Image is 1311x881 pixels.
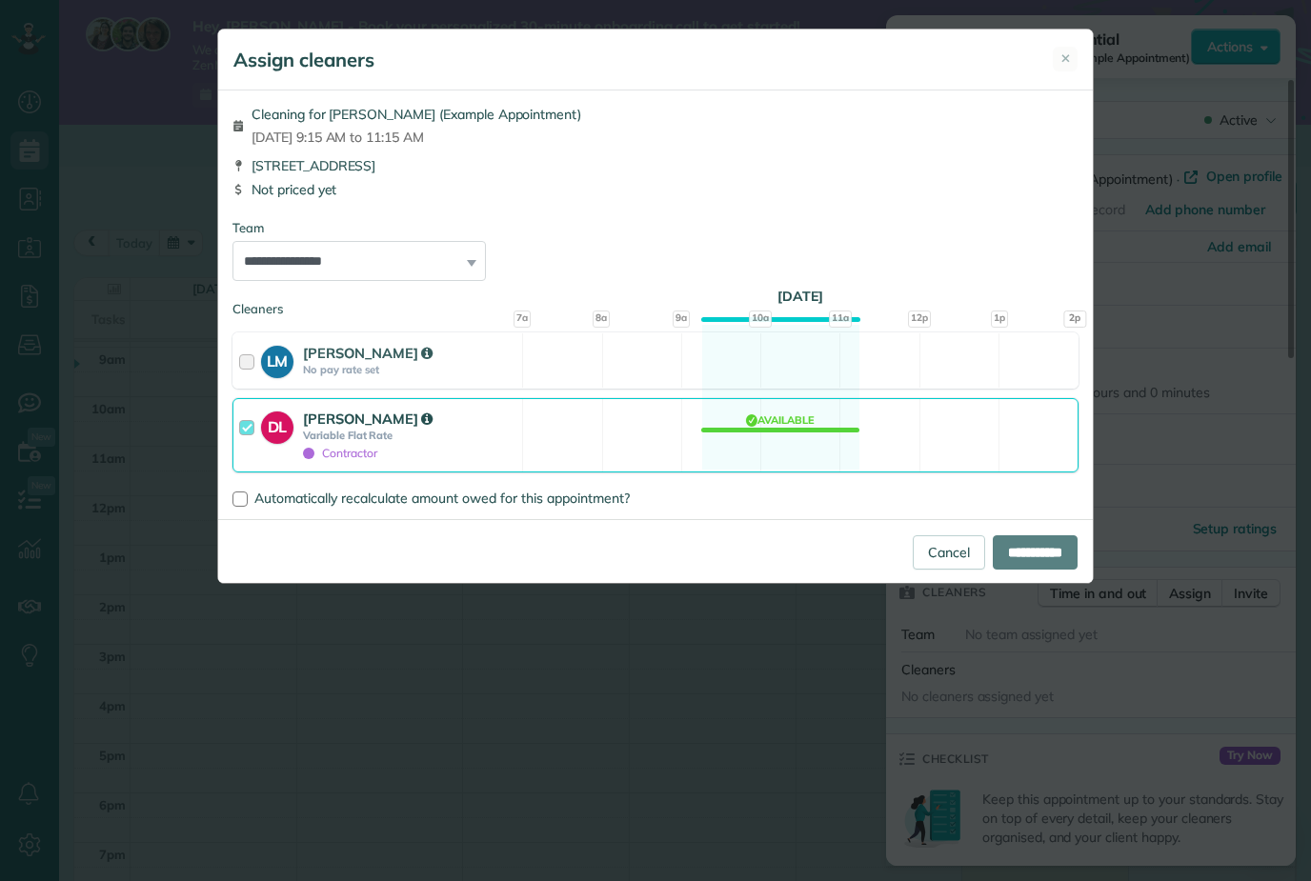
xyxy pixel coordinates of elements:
span: Automatically recalculate amount owed for this appointment? [254,490,630,507]
span: ✕ [1060,50,1071,68]
div: Not priced yet [232,180,1079,199]
span: Contractor [303,446,377,460]
strong: [PERSON_NAME] [303,410,433,428]
strong: Variable Flat Rate [303,429,516,442]
strong: LM [261,346,293,372]
span: [DATE] 9:15 AM to 11:15 AM [252,128,581,147]
a: Cancel [913,535,985,570]
div: Team [232,219,1079,237]
strong: [PERSON_NAME] [303,344,433,362]
strong: DL [261,411,293,438]
strong: No pay rate set [303,363,516,376]
span: Cleaning for [PERSON_NAME] (Example Appointment) [252,105,581,124]
div: Cleaners [232,300,1079,306]
h5: Assign cleaners [233,47,374,73]
div: [STREET_ADDRESS] [232,156,1079,175]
